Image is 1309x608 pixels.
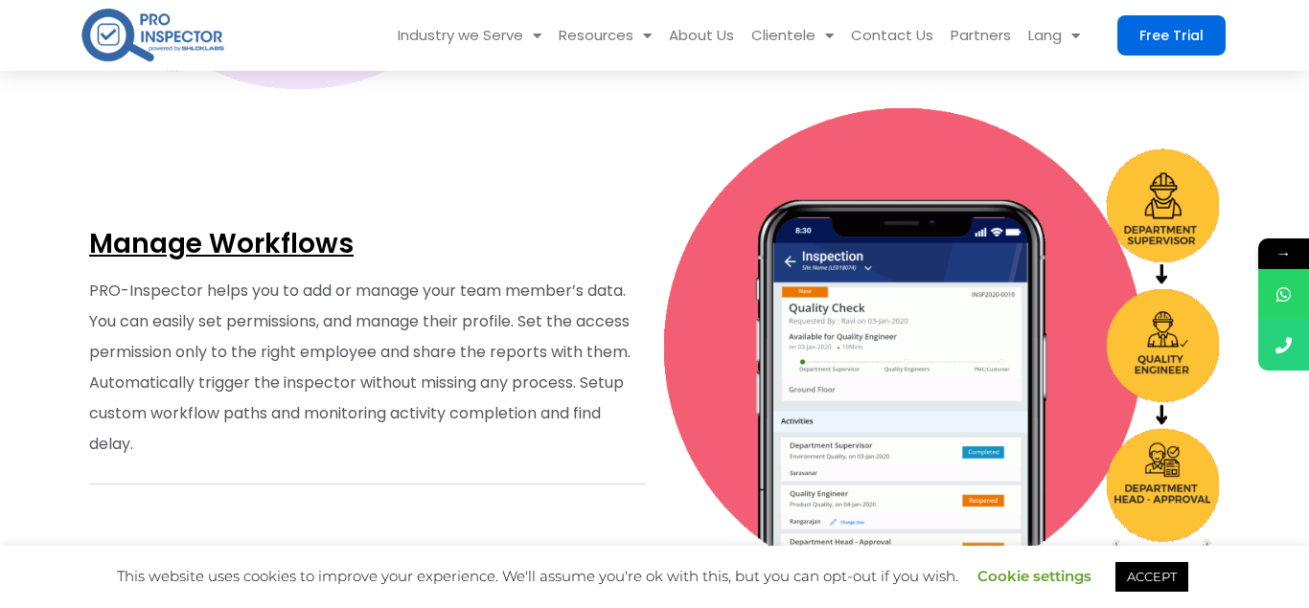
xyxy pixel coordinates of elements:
a: Cookie settings [977,567,1091,585]
a: Free Trial [1117,15,1226,56]
span: This website uses cookies to improve your experience. We'll assume you're ok with this, but you c... [117,567,1193,585]
span: → [1258,238,1309,269]
span: Manage Workflows [89,225,354,262]
img: pro-inspector-logo [80,5,226,65]
a: ACCEPT [1115,562,1188,592]
span: Free Trial [1139,29,1204,42]
p: PRO-Inspector helps you to add or manage your team member’s data. You can easily set permissions,... [89,276,645,460]
img: proinspector-workflow [664,108,1220,597]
